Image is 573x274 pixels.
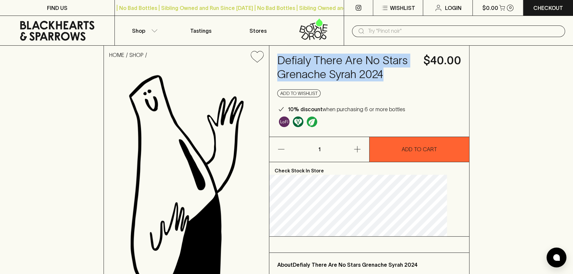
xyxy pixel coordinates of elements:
a: Some may call it natural, others minimum intervention, either way, it’s hands off & maybe even a ... [277,115,291,129]
a: Made without the use of any animal products. [291,115,305,129]
button: Add to wishlist [277,89,321,97]
a: Tastings [172,16,229,45]
button: Add to wishlist [248,48,266,65]
p: Tastings [190,27,211,35]
img: bubble-icon [553,254,560,261]
input: Try "Pinot noir" [368,26,560,36]
p: when purchasing 6 or more bottles [288,105,405,113]
p: Stores [249,27,267,35]
img: Vegan [293,116,303,127]
p: Login [445,4,462,12]
p: $0.00 [482,4,498,12]
h4: $40.00 [423,54,461,68]
a: SHOP [129,52,144,58]
p: FIND US [47,4,67,12]
h4: Defialy There Are No Stars Grenache Syrah 2024 [277,54,416,81]
button: ADD TO CART [370,137,469,162]
a: Stores [229,16,286,45]
img: Lo-Fi [279,116,289,127]
p: Checkout [533,4,563,12]
p: Wishlist [390,4,415,12]
p: About Defialy There Are No Stars Grenache Syrah 2024 [277,261,461,269]
p: 0 [509,6,511,10]
p: 1 [311,137,327,162]
button: Shop [115,16,172,45]
p: ADD TO CART [402,145,437,153]
a: HOME [109,52,124,58]
p: Shop [132,27,145,35]
img: Organic [307,116,317,127]
a: Organic [305,115,319,129]
p: Check Stock In Store [269,162,469,175]
b: 10% discount [288,106,323,112]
